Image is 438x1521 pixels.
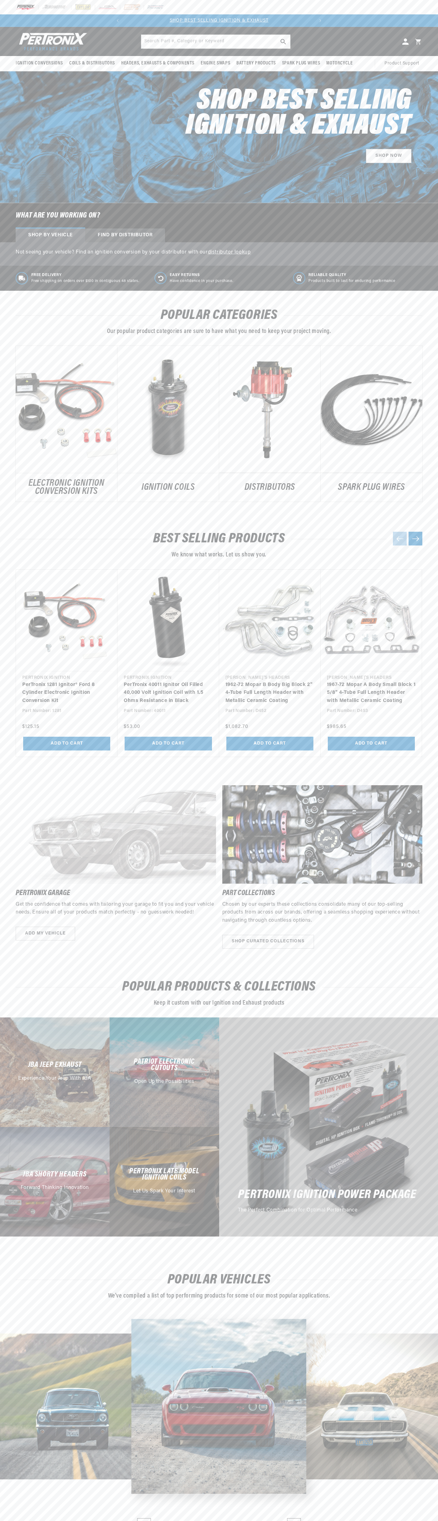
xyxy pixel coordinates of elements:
summary: Product Support [384,56,422,71]
input: Search Part #, Category or Keyword [141,35,290,49]
summary: Motorcycle [323,56,356,71]
h2: Popular Products & Collections [16,981,422,993]
h2: Popular vehicles [16,1274,422,1286]
h2: JBA Shorty Headers [23,1171,86,1178]
h2: POPULAR CATEGORIES [16,310,422,321]
span: Coils & Distributors [69,60,115,67]
div: Announcement [124,17,314,24]
div: 1 of 2 [124,17,314,24]
a: DISTRIBUTORS [219,484,321,492]
span: Our popular product categories are sure to have what you need to keep your project moving. [107,328,331,335]
span: Easy Returns [170,273,233,278]
h2: PerTronix Ignition Power Package [238,1190,416,1200]
a: 1962-72 Mopar B Body Big Block 2" 4-Tube Full Length Header with Metallic Ceramic Coating [225,681,314,705]
p: Experience Your Jeep With JBA [18,1075,91,1083]
p: Open Up the Possibilities [134,1078,194,1086]
a: SHOP NOW [366,149,411,163]
span: Free Delivery [31,273,139,278]
span: Ignition Conversions [16,60,63,67]
a: SPARK PLUG WIRES [321,484,422,492]
span: Headers, Exhausts & Components [121,60,194,67]
summary: Battery Products [233,56,279,71]
p: Not seeing your vehicle? Find an ignition conversion by your distributor with our [16,248,422,257]
p: We've compiled a list of top performing products for some of our most popular applications. [16,1291,422,1301]
a: PerTronix 1281 Ignitor® Ford 8 Cylinder Electronic Ignition Conversion Kit [22,681,111,705]
span: RELIABLE QUALITY [308,273,395,278]
p: Products built to last for enduring performance [308,279,395,284]
a: distributor lookup [208,250,251,255]
span: Spark Plug Wires [282,60,320,67]
p: Let Us Spark Your Interest [133,1187,195,1196]
a: 1967-72 Mopar A Body Small Block 1 5/8" 4-Tube Full Length Header with Metallic Ceramic Coating [327,681,416,705]
ul: Slider [16,569,422,757]
button: Translation missing: en.sections.announcements.previous_announcement [111,14,124,27]
button: Previous slide [393,532,407,545]
div: Shop by vehicle [16,228,85,242]
p: Free shipping on orders over $100 in contiguous 48 states. [31,279,139,284]
summary: Headers, Exhausts & Components [118,56,198,71]
a: SHOP BEST SELLING IGNITION & EXHAUST [170,18,269,23]
span: Engine Swaps [201,60,230,67]
span: Keep it custom with our Ignition and Exhaust products [154,1000,285,1006]
a: SHOP CURATED COLLECTIONS [222,935,314,949]
a: ELECTRONIC IGNITION CONVERSION KITS [16,479,117,495]
h2: JBA Jeep Exhaust [28,1062,82,1068]
h2: PerTronix Late Model Ignition Coils [121,1168,208,1181]
h2: Shop Best Selling Ignition & Exhaust [144,89,411,139]
h2: Patriot Electronic Cutouts [121,1059,208,1072]
p: The Perfect Combination for Optimal Performance [238,1206,358,1215]
a: IGNITION COILS [117,484,219,492]
p: Chosen by our experts these collections consolidate many of our top-selling products from across ... [222,901,423,925]
p: Forward Thinking Innovation [21,1184,89,1192]
a: ADD MY VEHICLE [16,927,75,941]
span: Motorcycle [326,60,353,67]
button: Next slide [409,532,422,545]
a: Patriot Electronic Cutouts Open Up the Possibilities [110,1017,219,1127]
h3: PERTRONIX GARAGE [16,890,216,897]
img: Pertronix [16,31,88,52]
a: PerTronix 40011 Ignitor Oil Filled 40,000 Volt Ignition Coil with 1.5 Ohms Resistance in Black [124,681,213,705]
a: PerTronix Late Model Ignition Coils Let Us Spark Your Interest [110,1127,219,1237]
div: Find by Distributor [85,228,165,242]
a: BEST SELLING PRODUCTS [153,533,285,545]
button: Add to cart [23,737,110,751]
button: Search Part #, Category or Keyword [276,35,290,49]
span: Battery Products [236,60,276,67]
summary: Coils & Distributors [66,56,118,71]
summary: Engine Swaps [198,56,233,71]
p: We know what works. Let us show you. [16,550,422,560]
summary: Ignition Conversions [16,56,66,71]
summary: Spark Plug Wires [279,56,323,71]
p: Have confidence in your purchase. [170,279,233,284]
button: Add to cart [328,737,415,751]
p: Get the confidence that comes with tailoring your garage to fit you and your vehicle needs. Ensur... [16,901,216,917]
button: Add to cart [226,737,313,751]
button: Add to cart [125,737,212,751]
button: Translation missing: en.sections.announcements.next_announcement [314,14,327,27]
span: Product Support [384,60,419,67]
h3: PART COLLECTIONS [222,890,423,897]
